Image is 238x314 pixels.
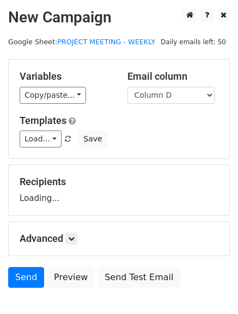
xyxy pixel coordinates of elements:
[157,38,230,46] a: Daily emails left: 50
[20,70,111,82] h5: Variables
[8,8,230,27] h2: New Campaign
[78,131,107,147] button: Save
[20,176,218,188] h5: Recipients
[97,267,180,288] a: Send Test Email
[127,70,219,82] h5: Email column
[20,115,66,126] a: Templates
[20,176,218,204] div: Loading...
[20,233,218,245] h5: Advanced
[8,38,155,46] small: Google Sheet:
[157,36,230,48] span: Daily emails left: 50
[47,267,95,288] a: Preview
[57,38,155,46] a: PROJECT MEETING - WEEKLY
[20,131,62,147] a: Load...
[8,267,44,288] a: Send
[20,87,86,104] a: Copy/paste...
